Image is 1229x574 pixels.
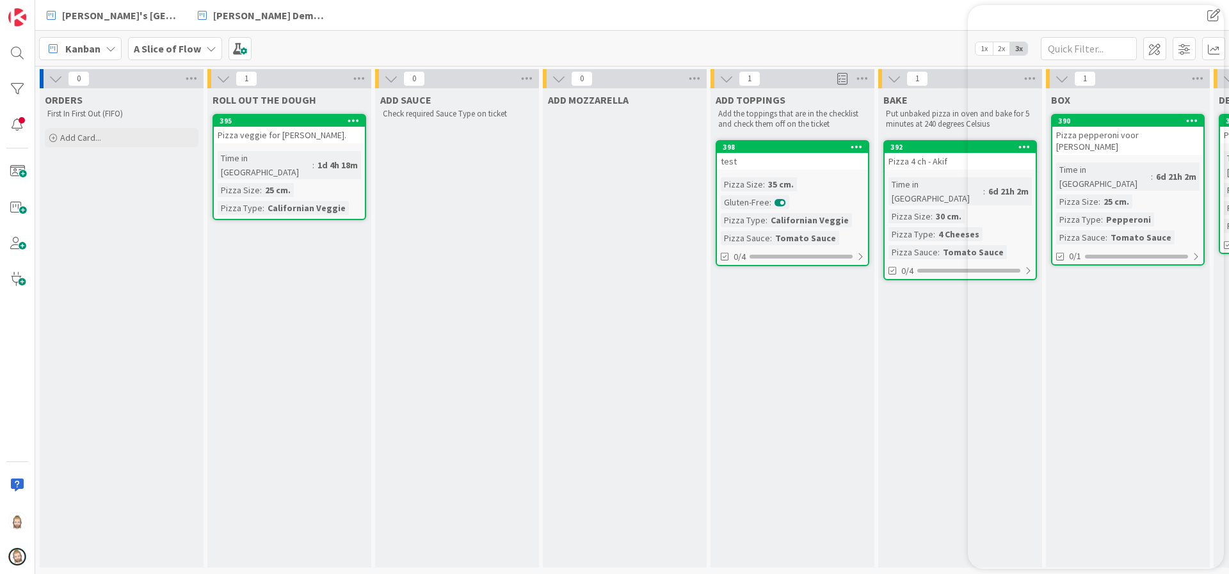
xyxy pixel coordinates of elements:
div: Time in [GEOGRAPHIC_DATA] [888,177,983,205]
span: ADD TOPPINGS [716,93,785,106]
div: 395 [214,115,365,127]
div: Time in [GEOGRAPHIC_DATA] [218,151,312,179]
div: Pizza Size [721,177,763,191]
div: Pizza Size [218,183,260,197]
div: 395Pizza veggie for [PERSON_NAME]. [214,115,365,143]
span: : [260,183,262,197]
span: 1 [906,71,928,86]
span: 0/4 [734,250,746,264]
span: 0 [68,71,90,86]
div: Pizza Type [888,227,933,241]
span: ORDERS [45,93,83,106]
p: Add the toppings that are in the checklist and check them off on the ticket [718,109,867,130]
span: ADD MOZZARELLA [548,93,629,106]
div: 30 cm. [933,209,965,223]
span: : [770,231,772,245]
span: Kanban [65,41,100,56]
span: : [262,201,264,215]
p: Put unbaked pizza in oven and bake for 5 minutes at 240 degrees Celsius [886,109,1034,130]
span: Add Card... [60,132,101,143]
div: 395 [220,116,365,125]
a: [PERSON_NAME]'s [GEOGRAPHIC_DATA] [39,4,186,27]
a: [PERSON_NAME] Demo 3-levels [190,4,337,27]
div: 398 [717,141,868,153]
div: Pizza 4 ch - Akif [885,153,1036,170]
div: Pizza Type [721,213,766,227]
div: Pizza Sauce [888,245,938,259]
span: 0 [403,71,425,86]
div: 392 [890,143,1036,152]
div: 25 cm. [262,183,294,197]
div: Californian Veggie [767,213,852,227]
span: : [763,177,765,191]
div: 392Pizza 4 ch - Akif [885,141,1036,170]
img: Visit kanbanzone.com [8,8,26,26]
div: Pizza veggie for [PERSON_NAME]. [214,127,365,143]
div: 4 Cheeses [935,227,983,241]
span: BAKE [883,93,908,106]
div: Tomato Sauce [772,231,839,245]
span: : [312,158,314,172]
div: Californian Veggie [264,201,349,215]
div: 35 cm. [765,177,797,191]
div: 392 [885,141,1036,153]
div: 1d 4h 18m [314,158,361,172]
span: ADD SAUCE [380,93,431,106]
b: A Slice of Flow [134,42,201,55]
span: 1 [236,71,257,86]
span: : [931,209,933,223]
div: 398 [723,143,868,152]
span: 0 [571,71,593,86]
span: : [933,227,935,241]
span: [PERSON_NAME] Demo 3-levels [213,8,330,23]
span: [PERSON_NAME]'s [GEOGRAPHIC_DATA] [62,8,179,23]
img: Rv [8,512,26,530]
div: Pizza Size [888,209,931,223]
img: avatar [8,548,26,566]
span: 1 [739,71,760,86]
span: 0/4 [901,264,913,278]
div: Gluten-Free [721,195,769,209]
span: ROLL OUT THE DOUGH [213,93,316,106]
p: First In First Out (FIFO) [47,109,196,119]
p: Check required Sauce Type on ticket [383,109,531,119]
div: 398test [717,141,868,170]
span: : [938,245,940,259]
div: test [717,153,868,170]
div: Pizza Sauce [721,231,770,245]
span: : [766,213,767,227]
div: Tomato Sauce [940,245,1007,259]
div: Pizza Type [218,201,262,215]
span: : [769,195,771,209]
